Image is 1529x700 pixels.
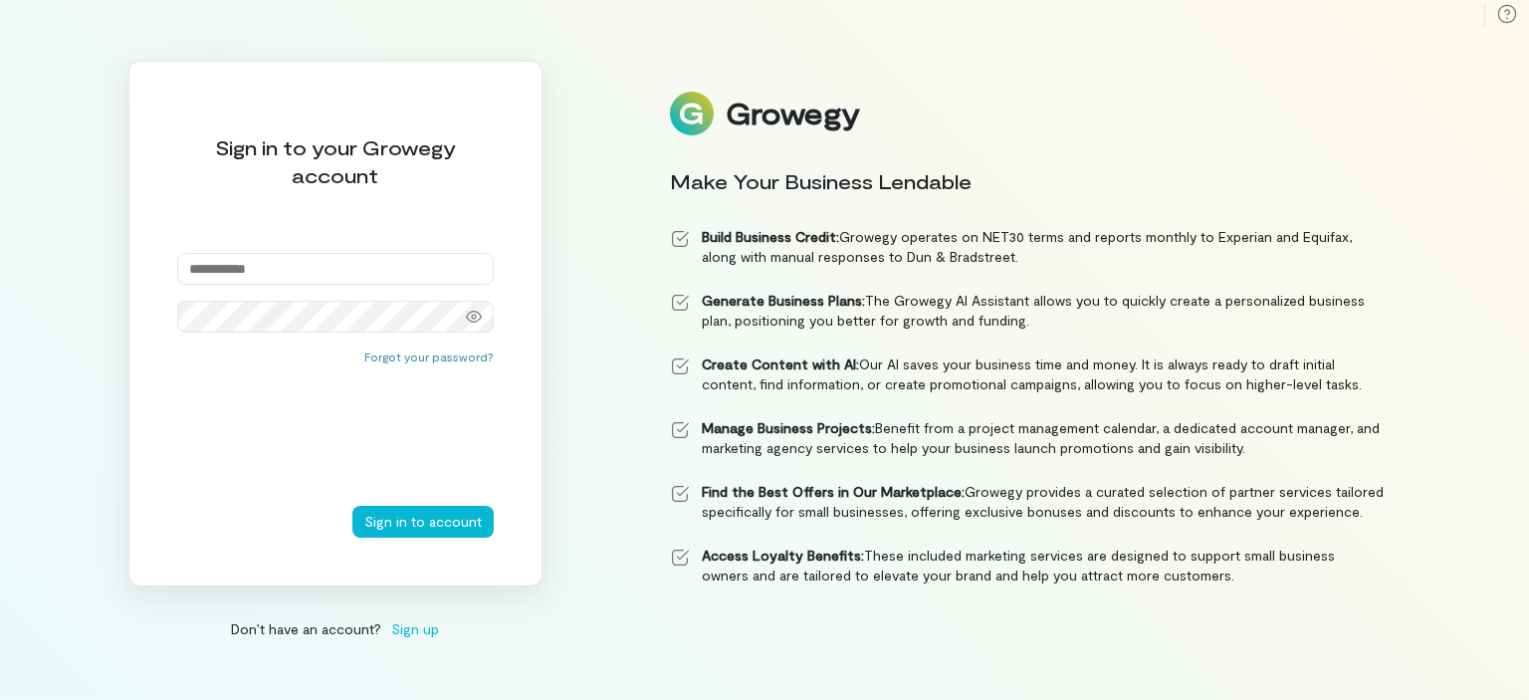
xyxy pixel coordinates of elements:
[670,227,1385,267] li: Growegy operates on NET30 terms and reports monthly to Experian and Equifax, along with manual re...
[702,228,839,245] strong: Build Business Credit:
[391,618,439,639] span: Sign up
[670,482,1385,522] li: Growegy provides a curated selection of partner services tailored specifically for small business...
[670,418,1385,458] li: Benefit from a project management calendar, a dedicated account manager, and marketing agency ser...
[670,354,1385,394] li: Our AI saves your business time and money. It is always ready to draft initial content, find info...
[670,167,1385,195] div: Make Your Business Lendable
[702,547,864,564] strong: Access Loyalty Benefits:
[670,291,1385,331] li: The Growegy AI Assistant allows you to quickly create a personalized business plan, positioning y...
[352,506,494,538] button: Sign in to account
[670,546,1385,585] li: These included marketing services are designed to support small business owners and are tailored ...
[128,618,543,639] div: Don’t have an account?
[177,133,494,189] div: Sign in to your Growegy account
[702,483,965,500] strong: Find the Best Offers in Our Marketplace:
[364,349,494,364] button: Forgot your password?
[702,292,865,309] strong: Generate Business Plans:
[702,419,875,436] strong: Manage Business Projects:
[702,355,859,372] strong: Create Content with AI:
[726,97,859,130] div: Growegy
[670,92,714,135] img: Logo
